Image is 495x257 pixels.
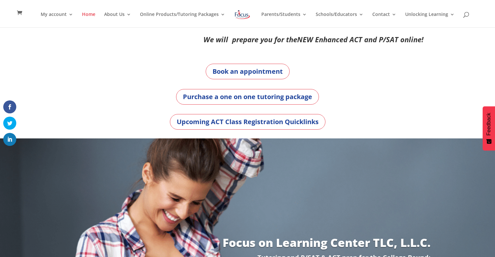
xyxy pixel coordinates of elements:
[372,12,396,27] a: Contact
[223,235,431,250] a: Focus on Learning Center TLC, L.L.C.
[170,114,325,130] a: Upcoming ACT Class Registration Quicklinks
[176,89,319,105] a: Purchase a one on one tutoring package
[483,106,495,150] button: Feedback - Show survey
[140,12,225,27] a: Online Products/Tutoring Packages
[206,64,290,79] a: Book an appointment
[297,34,423,44] em: NEW Enhanced ACT and P/SAT online!
[316,12,364,27] a: Schools/Educators
[82,12,95,27] a: Home
[234,9,251,20] img: Focus on Learning
[41,12,73,27] a: My account
[486,113,492,135] span: Feedback
[203,34,297,44] em: We will prepare you for the
[104,12,131,27] a: About Us
[405,12,455,27] a: Unlocking Learning
[261,12,307,27] a: Parents/Students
